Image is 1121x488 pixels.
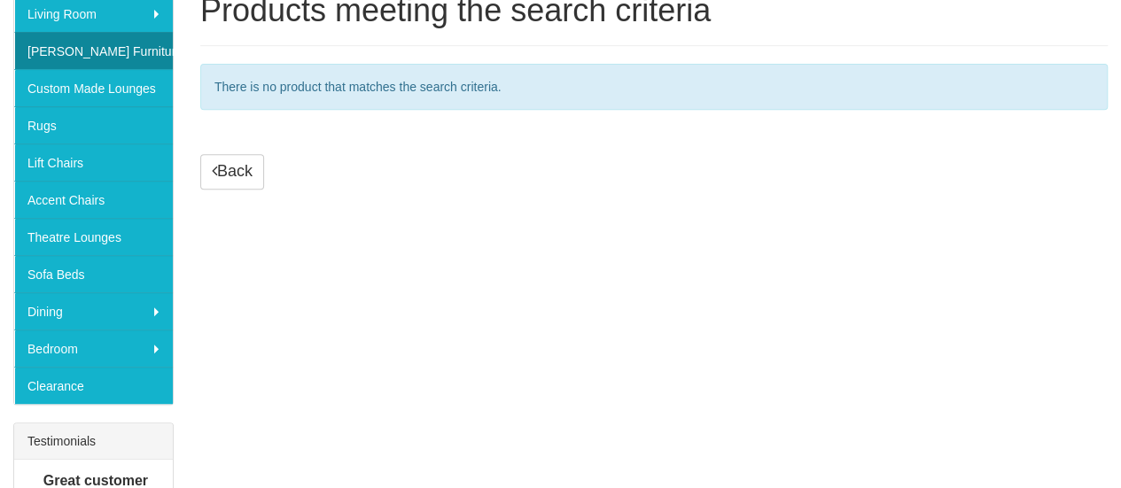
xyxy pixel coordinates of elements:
[14,329,173,367] a: Bedroom
[14,69,173,106] a: Custom Made Lounges
[14,181,173,218] a: Accent Chairs
[14,32,173,69] a: [PERSON_NAME] Furniture
[14,292,173,329] a: Dining
[14,106,173,143] a: Rugs
[200,64,1108,110] div: There is no product that matches the search criteria.
[14,367,173,404] a: Clearance
[14,218,173,255] a: Theatre Lounges
[200,154,264,190] a: Back
[14,143,173,181] a: Lift Chairs
[14,255,173,292] a: Sofa Beds
[14,423,173,460] div: Testimonials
